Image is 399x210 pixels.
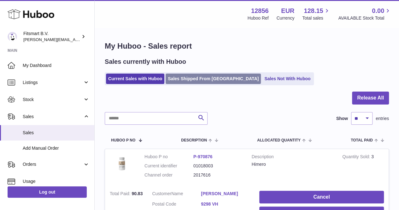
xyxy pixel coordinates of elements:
[166,74,261,84] a: Sales Shipped From [GEOGRAPHIC_DATA]
[110,191,132,198] strong: Total Paid
[105,41,389,51] h1: My Huboo - Sales report
[277,15,295,21] div: Currency
[110,154,135,172] img: 128561711358723.png
[372,7,384,15] span: 0.00
[23,114,83,120] span: Sales
[338,7,391,21] a: 0.00 AVAILABLE Stock Total
[23,63,90,69] span: My Dashboard
[8,186,87,198] a: Log out
[106,74,164,84] a: Current Sales with Huboo
[23,37,126,42] span: [PERSON_NAME][EMAIL_ADDRESS][DOMAIN_NAME]
[338,15,391,21] span: AVAILABLE Stock Total
[23,145,90,151] span: Add Manual Order
[262,74,313,84] a: Sales Not With Huboo
[144,163,193,169] dt: Current identifier
[181,138,207,142] span: Description
[376,116,389,122] span: entries
[259,191,384,204] button: Cancel
[193,172,242,178] dd: 2017616
[201,191,250,197] a: [PERSON_NAME]
[248,15,269,21] div: Huboo Ref
[23,31,80,43] div: Fitsmart B.V.
[251,7,269,15] strong: 12856
[252,154,333,161] strong: Description
[23,97,83,103] span: Stock
[281,7,294,15] strong: EUR
[23,80,83,86] span: Listings
[152,191,201,198] dt: Name
[193,154,213,159] a: P-970876
[8,32,17,41] img: jonathan@leaderoo.com
[252,161,333,167] div: Himero
[23,161,83,167] span: Orders
[336,116,348,122] label: Show
[23,130,90,136] span: Sales
[351,138,373,142] span: Total paid
[302,7,330,21] a: 128.15 Total sales
[352,92,389,105] button: Release All
[144,154,193,160] dt: Huboo P no
[302,15,330,21] span: Total sales
[201,201,250,207] a: 9298 VH
[152,191,171,196] span: Customer
[152,201,201,209] dt: Postal Code
[23,178,90,184] span: Usage
[193,163,242,169] dd: 01018003
[304,7,323,15] span: 128.15
[257,138,301,142] span: ALLOCATED Quantity
[105,57,186,66] h2: Sales currently with Huboo
[111,138,135,142] span: Huboo P no
[337,149,389,186] td: 3
[342,154,371,161] strong: Quantity Sold
[132,191,143,196] span: 90.83
[144,172,193,178] dt: Channel order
